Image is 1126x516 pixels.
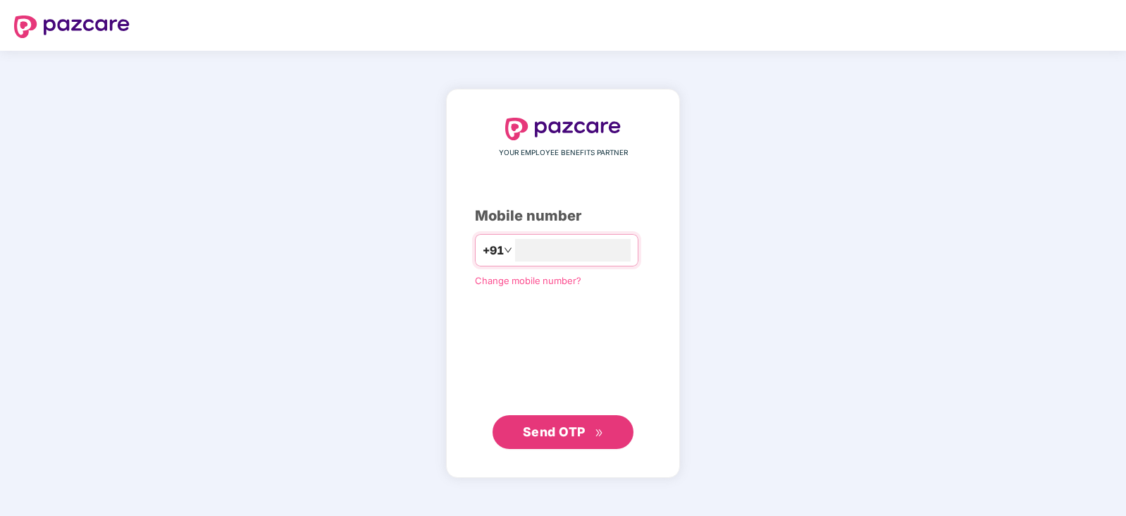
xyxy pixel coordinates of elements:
[475,205,651,227] div: Mobile number
[14,16,130,38] img: logo
[505,118,621,140] img: logo
[595,429,604,438] span: double-right
[504,246,512,254] span: down
[493,415,633,449] button: Send OTPdouble-right
[483,242,504,259] span: +91
[475,275,581,286] a: Change mobile number?
[499,147,628,159] span: YOUR EMPLOYEE BENEFITS PARTNER
[523,424,586,439] span: Send OTP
